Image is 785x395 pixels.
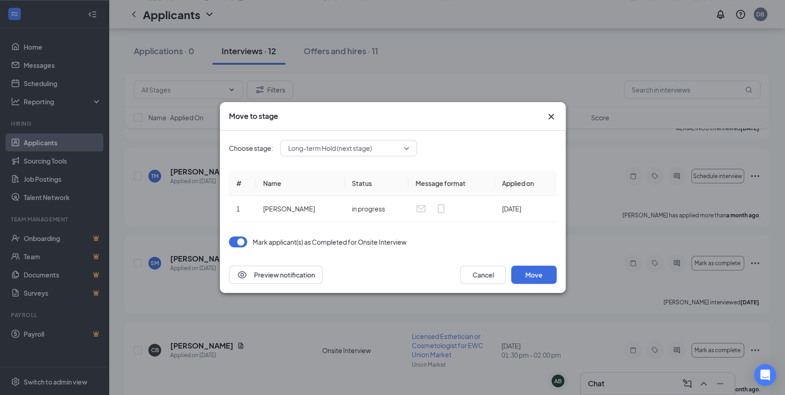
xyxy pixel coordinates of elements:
[436,203,446,214] svg: MobileSms
[344,171,408,196] th: Status
[344,196,408,222] td: in progress
[460,266,506,284] button: Cancel
[229,143,273,153] span: Choose stage:
[415,203,426,214] svg: Email
[408,171,495,196] th: Message format
[229,171,256,196] th: #
[546,111,557,122] button: Close
[229,266,323,284] button: EyePreview notification
[236,205,240,213] span: 1
[494,196,556,222] td: [DATE]
[546,111,557,122] svg: Cross
[237,269,248,280] svg: Eye
[255,171,344,196] th: Name
[494,171,556,196] th: Applied on
[511,266,557,284] button: Move
[255,196,344,222] td: [PERSON_NAME]
[253,237,406,246] p: Mark applicant(s) as Completed for Onsite Interview
[288,141,372,155] span: Long-term Hold (next stage)
[229,111,278,121] h3: Move to stage
[754,364,776,386] div: Open Intercom Messenger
